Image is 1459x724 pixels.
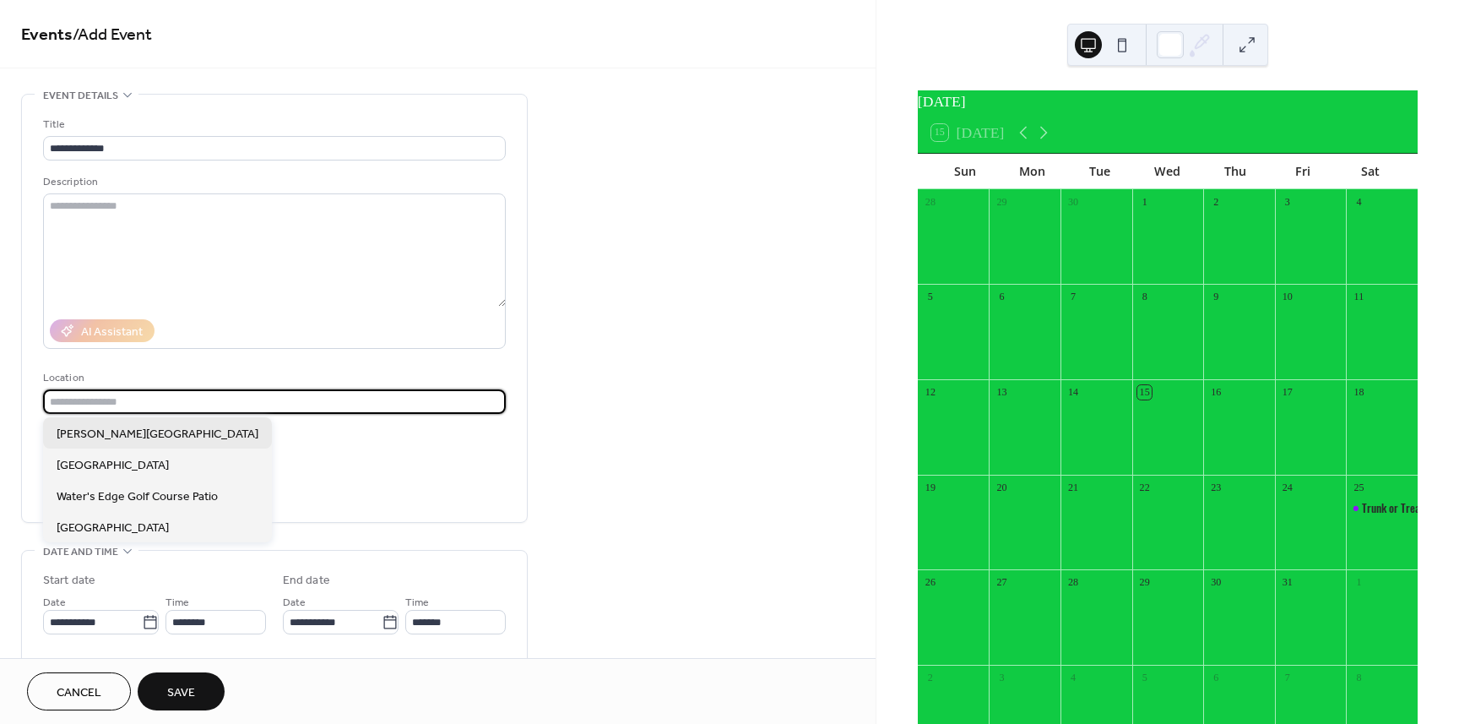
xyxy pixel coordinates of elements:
span: Water's Edge Golf Course Patio [57,488,218,506]
div: Location [43,369,502,387]
div: 7 [1280,670,1294,684]
div: 26 [923,575,937,590]
span: / Add Event [73,19,152,52]
div: 21 [1066,480,1081,494]
div: Fri [1269,154,1337,188]
div: 10 [1280,290,1294,304]
span: Save [167,684,195,702]
span: Date [283,594,306,612]
div: Start date [43,572,95,590]
span: [GEOGRAPHIC_DATA] [57,520,169,537]
div: 3 [1280,194,1294,209]
div: 4 [1352,194,1366,209]
span: Event details [43,87,118,105]
div: 30 [1209,575,1223,590]
div: 2 [1209,194,1223,209]
div: 8 [1352,670,1366,684]
div: 8 [1137,290,1152,304]
div: 9 [1209,290,1223,304]
div: 24 [1280,480,1294,494]
div: 22 [1137,480,1152,494]
div: 16 [1209,385,1223,400]
div: Wed [1134,154,1201,188]
div: 30 [1066,194,1081,209]
span: Cancel [57,684,101,702]
div: 15 [1137,385,1152,400]
div: 4 [1066,670,1081,684]
div: 3 [995,670,1009,684]
div: 5 [1137,670,1152,684]
div: 28 [1066,575,1081,590]
span: Date and time [43,543,118,561]
div: Tue [1066,154,1134,188]
div: Title [43,116,502,133]
div: [DATE] [918,90,1418,112]
div: 19 [923,480,937,494]
div: Sun [931,154,999,188]
span: Time [405,594,429,612]
div: 7 [1066,290,1081,304]
div: 1 [1137,194,1152,209]
div: 11 [1352,290,1366,304]
span: [PERSON_NAME][GEOGRAPHIC_DATA] [57,426,258,444]
div: 20 [995,480,1009,494]
div: 27 [995,575,1009,590]
div: 17 [1280,385,1294,400]
div: 29 [1137,575,1152,590]
div: 14 [1066,385,1081,400]
div: End date [283,572,330,590]
div: 31 [1280,575,1294,590]
div: 5 [923,290,937,304]
div: Description [43,173,502,191]
div: 12 [923,385,937,400]
button: Save [138,672,225,710]
div: 28 [923,194,937,209]
div: 29 [995,194,1009,209]
div: 18 [1352,385,1366,400]
span: All day [63,656,93,674]
a: Events [21,19,73,52]
span: Time [165,594,189,612]
div: Sat [1337,154,1404,188]
div: 25 [1352,480,1366,494]
div: Thu [1201,154,1269,188]
div: 1 [1352,575,1366,590]
div: 6 [1209,670,1223,684]
div: Trunk or Treat [1346,500,1418,515]
div: 13 [995,385,1009,400]
div: 2 [923,670,937,684]
div: Mon [999,154,1066,188]
div: Trunk or Treat [1362,500,1424,515]
span: Date [43,594,66,612]
span: [GEOGRAPHIC_DATA] [57,457,169,475]
div: 23 [1209,480,1223,494]
div: 6 [995,290,1009,304]
button: Cancel [27,672,131,710]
